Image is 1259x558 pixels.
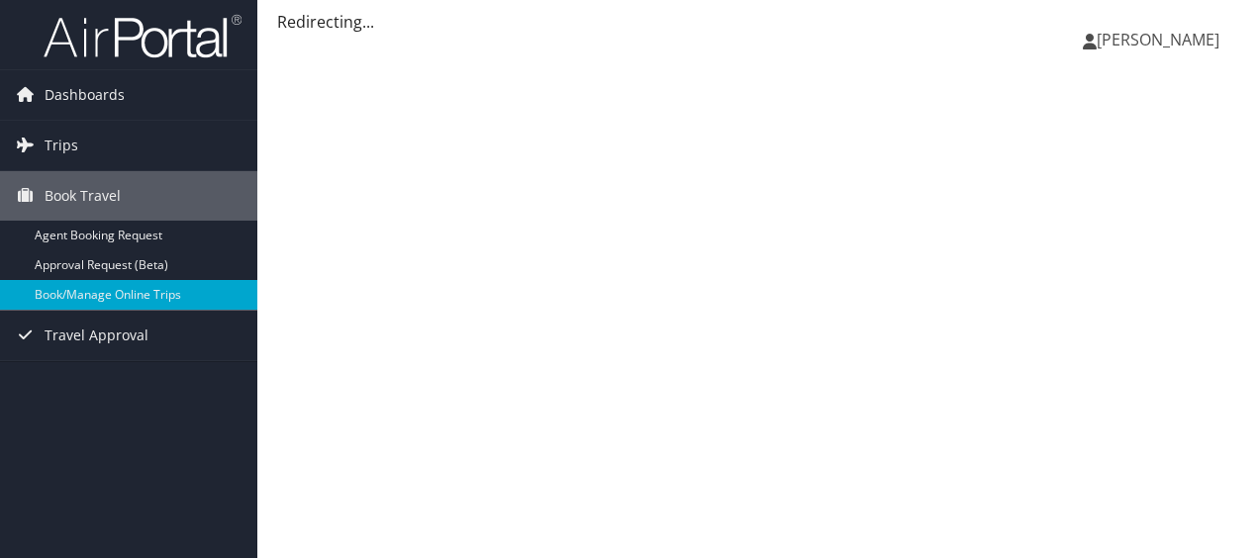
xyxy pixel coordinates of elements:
a: [PERSON_NAME] [1083,10,1239,69]
span: Dashboards [45,70,125,120]
span: Book Travel [45,171,121,221]
span: [PERSON_NAME] [1097,29,1219,50]
div: Redirecting... [277,10,1239,34]
img: airportal-logo.png [44,13,242,59]
span: Travel Approval [45,311,148,360]
span: Trips [45,121,78,170]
